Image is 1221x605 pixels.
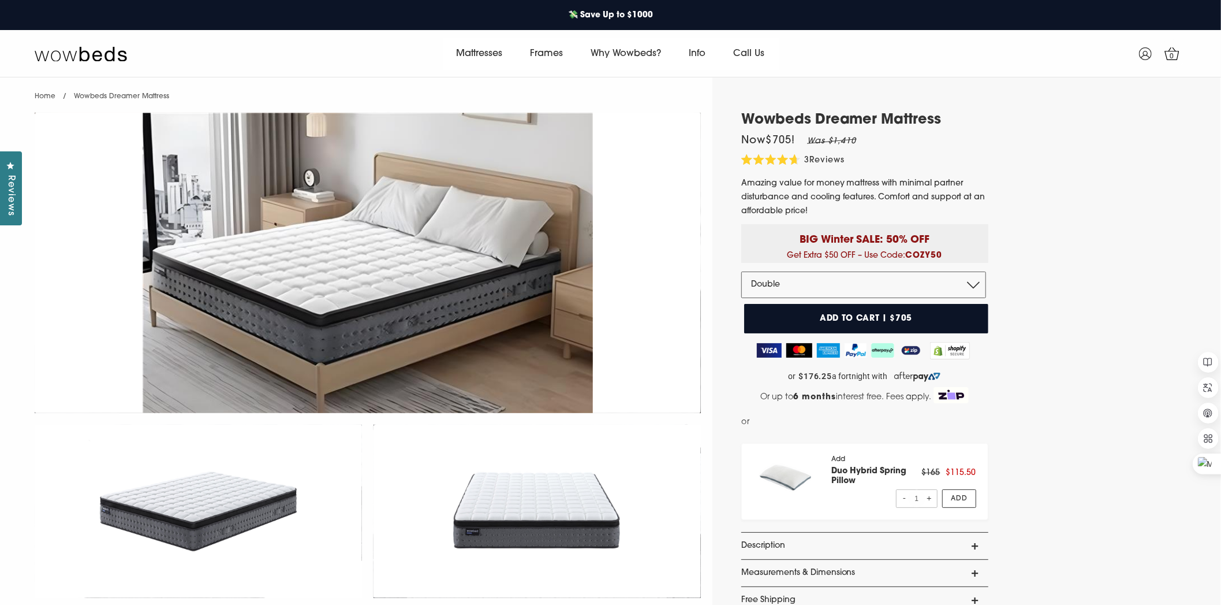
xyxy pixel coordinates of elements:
p: BIG Winter SALE: 50% OFF [750,224,980,248]
div: 3Reviews [741,154,845,168]
a: 💸 Save Up to $1000 [562,3,659,27]
img: Visa Logo [757,343,782,358]
span: + [925,490,932,507]
img: ZipPay Logo [899,343,923,358]
a: Add [942,489,976,508]
a: Duo Hybrid Spring Pillow [832,467,907,485]
span: Reviews [810,156,845,165]
span: $165 [922,469,940,477]
a: Frames [517,38,577,70]
a: Call Us [720,38,779,70]
span: Wowbeds Dreamer Mattress [74,93,169,100]
span: Now $705 ! [741,136,796,146]
span: Or up to interest free. Fees apply. [760,393,931,402]
span: Reviews [3,175,18,216]
span: a fortnight with [832,372,888,381]
img: PayPal Logo [845,343,867,358]
span: - [901,490,908,507]
span: 3 [805,156,810,165]
a: Home [35,93,55,100]
span: $115.50 [946,469,976,477]
img: MasterCard Logo [786,343,812,358]
em: Was $1,410 [807,137,857,146]
span: Amazing value for money mattress with minimal partner disturbance and cooling features. Comfort a... [741,179,985,216]
strong: 6 months [793,393,836,402]
h1: Wowbeds Dreamer Mattress [741,112,988,129]
strong: $176.25 [798,372,832,381]
span: / [63,93,66,100]
a: Info [675,38,720,70]
iframe: PayPal Message 1 [752,415,987,433]
a: Measurements & Dimensions [741,560,988,587]
span: or [741,415,750,429]
span: 0 [1167,51,1178,62]
a: Why Wowbeds? [577,38,675,70]
b: COZY50 [905,251,942,260]
a: Mattresses [443,38,517,70]
nav: breadcrumbs [35,77,169,107]
span: Get Extra $50 OFF – Use Code: [787,251,942,260]
button: Add to cart | $705 [744,304,988,333]
img: Wow Beds Logo [35,46,127,62]
img: Zip Logo [934,387,969,403]
img: AfterPay Logo [871,343,894,358]
a: 0 [1157,39,1186,68]
a: or $176.25 a fortnight with [741,368,988,385]
img: pillow_140x.png [753,455,820,499]
img: American Express Logo [817,343,841,358]
img: Shopify secure badge [930,342,970,359]
div: Add [832,455,922,508]
a: Description [741,533,988,559]
span: or [788,372,796,381]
